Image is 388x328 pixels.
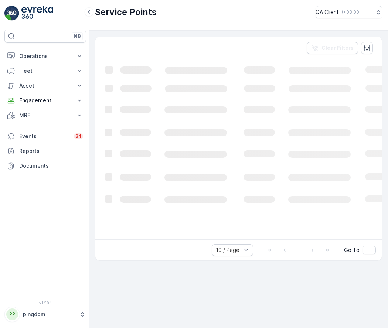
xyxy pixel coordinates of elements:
p: Documents [19,162,83,170]
p: pingdom [23,311,76,318]
button: Operations [4,49,86,64]
img: logo_light-DOdMpM7g.png [21,6,53,21]
button: Clear Filters [307,42,358,54]
a: Documents [4,158,86,173]
a: Events34 [4,129,86,144]
span: Go To [344,246,360,254]
button: Fleet [4,64,86,78]
p: Engagement [19,97,71,104]
p: ⌘B [74,33,81,39]
button: PPpingdom [4,307,86,322]
span: v 1.50.1 [4,301,86,305]
p: ( +03:00 ) [342,9,361,15]
p: Events [19,133,69,140]
button: MRF [4,108,86,123]
p: QA Client [316,8,339,16]
p: Clear Filters [321,44,354,52]
p: Fleet [19,67,71,75]
img: logo [4,6,19,21]
p: Asset [19,82,71,89]
a: Reports [4,144,86,158]
button: Asset [4,78,86,93]
div: PP [6,308,18,320]
p: 34 [75,133,82,139]
p: Reports [19,147,83,155]
button: Engagement [4,93,86,108]
p: Operations [19,52,71,60]
button: QA Client(+03:00) [316,6,382,18]
p: MRF [19,112,71,119]
p: Service Points [95,6,157,18]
